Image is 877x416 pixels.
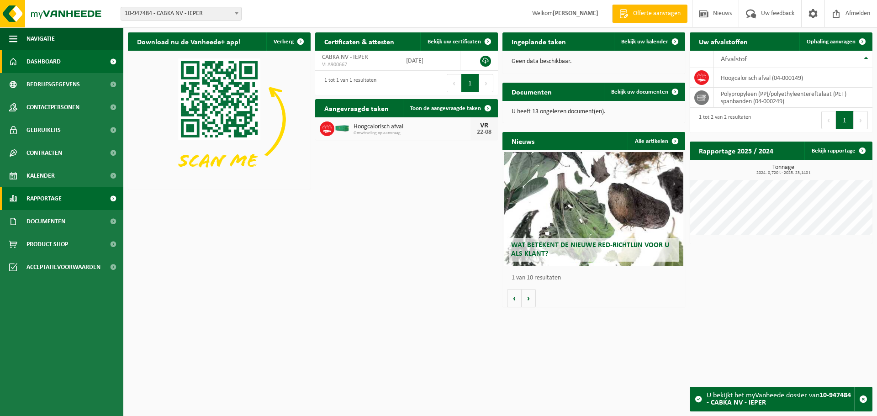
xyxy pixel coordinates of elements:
[799,32,872,51] a: Ophaling aanvragen
[26,119,61,142] span: Gebruikers
[502,132,544,150] h2: Nieuws
[26,164,55,187] span: Kalender
[315,32,403,50] h2: Certificaten & attesten
[512,109,676,115] p: U heeft 13 ongelezen document(en).
[694,164,872,175] h3: Tonnage
[322,54,368,61] span: CABKA NV - IEPER
[502,32,575,50] h2: Ingeplande taken
[854,111,868,129] button: Next
[26,256,100,279] span: Acceptatievoorwaarden
[631,9,683,18] span: Offerte aanvragen
[26,210,65,233] span: Documenten
[26,187,62,210] span: Rapportage
[714,68,872,88] td: hoogcalorisch afval (04-000149)
[26,233,68,256] span: Product Shop
[553,10,598,17] strong: [PERSON_NAME]
[479,74,493,92] button: Next
[420,32,497,51] a: Bekijk uw certificaten
[26,142,62,164] span: Contracten
[354,123,470,131] span: Hoogcalorisch afval
[320,73,376,93] div: 1 tot 1 van 1 resultaten
[511,242,669,258] span: Wat betekent de nieuwe RED-richtlijn voor u als klant?
[690,32,757,50] h2: Uw afvalstoffen
[694,110,751,130] div: 1 tot 2 van 2 resultaten
[621,39,668,45] span: Bekijk uw kalender
[26,50,61,73] span: Dashboard
[266,32,310,51] button: Verberg
[612,5,687,23] a: Offerte aanvragen
[322,61,392,68] span: VLA900667
[121,7,242,21] span: 10-947484 - CABKA NV - IEPER
[26,27,55,50] span: Navigatie
[502,83,561,100] h2: Documenten
[721,56,747,63] span: Afvalstof
[614,32,684,51] a: Bekijk uw kalender
[461,74,479,92] button: 1
[274,39,294,45] span: Verberg
[707,392,851,406] strong: 10-947484 - CABKA NV - IEPER
[121,7,241,20] span: 10-947484 - CABKA NV - IEPER
[399,51,460,71] td: [DATE]
[26,96,79,119] span: Contactpersonen
[410,105,481,111] span: Toon de aangevraagde taken
[504,152,683,266] a: Wat betekent de nieuwe RED-richtlijn voor u als klant?
[315,99,398,117] h2: Aangevraagde taken
[475,129,493,136] div: 22-08
[707,387,854,411] div: U bekijkt het myVanheede dossier van
[611,89,668,95] span: Bekijk uw documenten
[447,74,461,92] button: Previous
[512,58,676,65] p: Geen data beschikbaar.
[714,88,872,108] td: polypropyleen (PP)/polyethyleentereftalaat (PET) spanbanden (04-000249)
[403,99,497,117] a: Toon de aangevraagde taken
[26,73,80,96] span: Bedrijfsgegevens
[807,39,856,45] span: Ophaling aanvragen
[804,142,872,160] a: Bekijk rapportage
[334,124,350,132] img: HK-XC-30-GN-00
[690,142,782,159] h2: Rapportage 2025 / 2024
[475,122,493,129] div: VR
[512,275,681,281] p: 1 van 10 resultaten
[354,131,470,136] span: Omwisseling op aanvraag
[836,111,854,129] button: 1
[821,111,836,129] button: Previous
[604,83,684,101] a: Bekijk uw documenten
[128,51,311,188] img: Download de VHEPlus App
[128,32,250,50] h2: Download nu de Vanheede+ app!
[694,171,872,175] span: 2024: 0,720 t - 2025: 23,140 t
[628,132,684,150] a: Alle artikelen
[428,39,481,45] span: Bekijk uw certificaten
[522,289,536,307] button: Volgende
[507,289,522,307] button: Vorige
